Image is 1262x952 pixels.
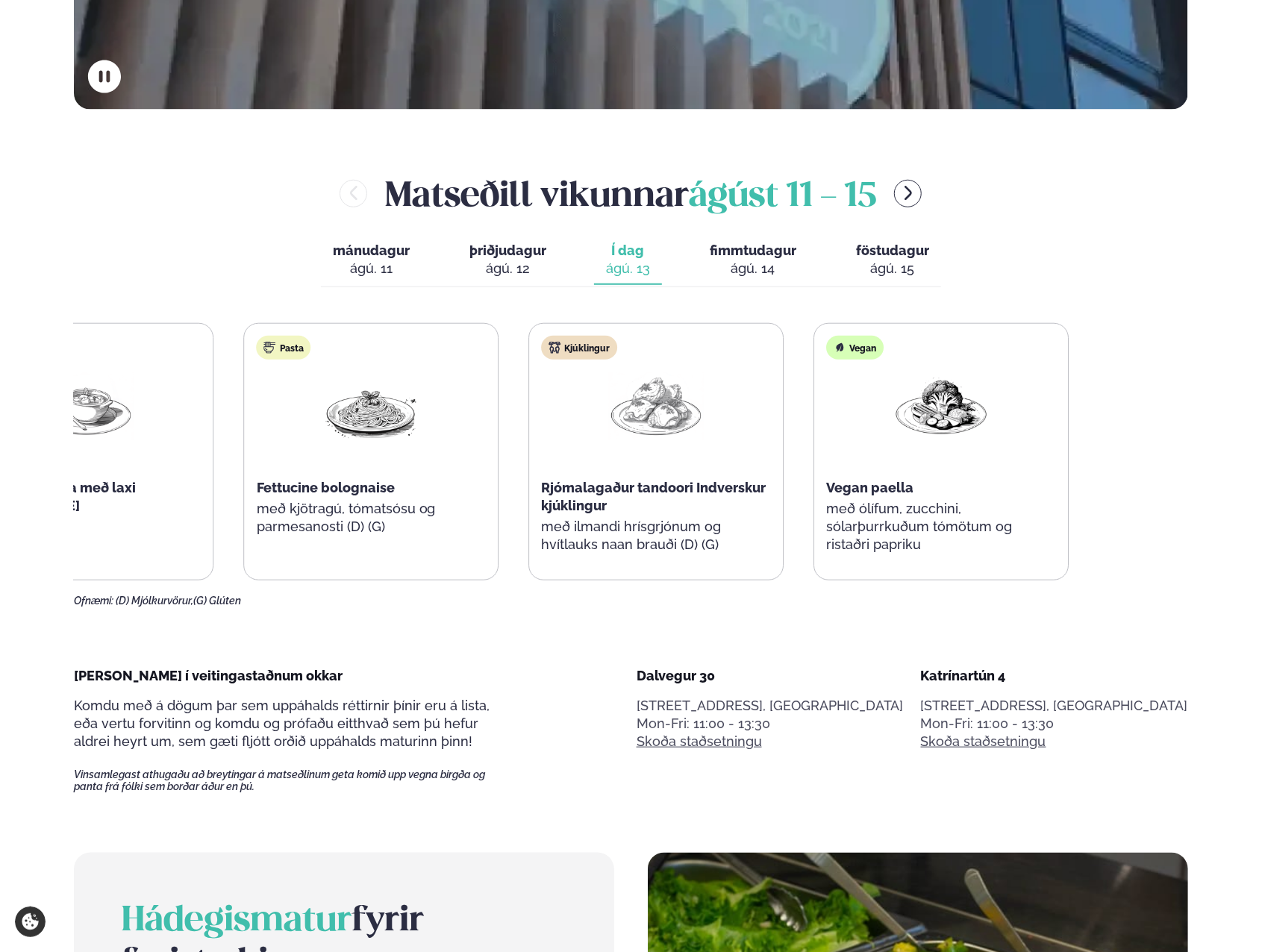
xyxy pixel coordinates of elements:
[827,480,914,495] span: Vegan paella
[609,372,705,441] img: Chicken-thighs.png
[710,260,796,278] div: ágú. 14
[921,667,1188,685] div: Katrínartún 4
[542,480,766,513] span: Rjómalagaður tandoori Indverskur kjúklingur
[264,342,276,354] img: pasta.svg
[321,236,422,285] button: mánudagur ágú. 11
[844,236,941,285] button: föstudagur ágú. 15
[542,518,772,554] p: með ilmandi hrísgrjónum og hvítlauks naan brauði (D) (G)
[257,336,311,360] div: Pasta
[827,336,884,360] div: Vegan
[894,180,922,207] button: menu-btn-right
[340,180,367,207] button: menu-btn-left
[689,181,876,213] span: ágúst 11 - 15
[549,342,561,354] img: chicken.svg
[74,768,511,792] span: Vinsamlegast athugaðu að breytingar á matseðlinum geta komið upp vegna birgða og panta frá fólki ...
[385,169,876,218] h2: Matseðill vikunnar
[698,236,808,285] button: fimmtudagur ágú. 14
[457,236,558,285] button: þriðjudagur ágú. 12
[834,342,846,354] img: Vegan.svg
[542,336,618,360] div: Kjúklingur
[637,667,904,685] div: Dalvegur 30
[15,906,46,937] a: Cookie settings
[606,260,650,278] div: ágú. 13
[921,697,1188,715] p: [STREET_ADDRESS], [GEOGRAPHIC_DATA]
[637,697,904,715] p: [STREET_ADDRESS], [GEOGRAPHIC_DATA]
[74,595,113,607] span: Ofnæmi:
[333,260,410,278] div: ágú. 11
[606,242,650,260] span: Í dag
[333,242,410,258] span: mánudagur
[74,698,490,749] span: Komdu með á dögum þar sem uppáhalds réttirnir þínir eru á lista, eða vertu forvitinn og komdu og ...
[827,500,1057,554] p: með ólífum, zucchini, sólarþurrkuðum tómötum og ristaðri papriku
[594,236,662,285] button: Í dag ágú. 13
[469,260,546,278] div: ágú. 12
[116,595,193,607] span: (D) Mjólkurvörur,
[921,733,1046,751] a: Skoða staðsetningu
[324,372,419,441] img: Spagetti.png
[710,242,796,258] span: fimmtudagur
[122,905,352,938] span: Hádegismatur
[894,372,990,441] img: Vegan.png
[193,595,241,607] span: (G) Glúten
[469,242,546,258] span: þriðjudagur
[257,500,487,536] p: með kjötragú, tómatsósu og parmesanosti (D) (G)
[257,480,395,495] span: Fettucine bolognaise
[637,715,904,733] div: Mon-Fri: 11:00 - 13:30
[74,668,343,683] span: [PERSON_NAME] í veitingastaðnum okkar
[856,242,929,258] span: föstudagur
[921,715,1188,733] div: Mon-Fri: 11:00 - 13:30
[637,733,762,751] a: Skoða staðsetningu
[856,260,929,278] div: ágú. 15
[39,372,134,441] img: Soup.png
